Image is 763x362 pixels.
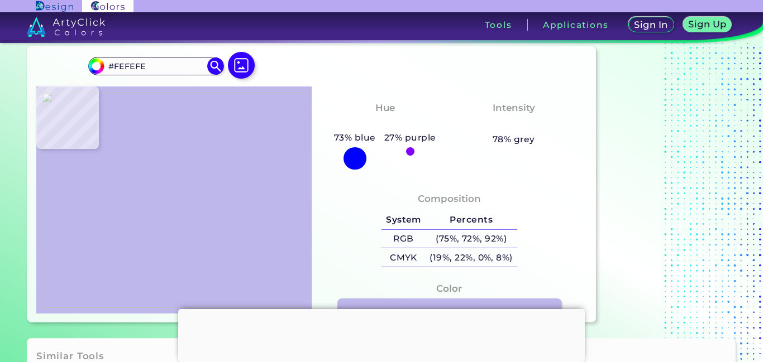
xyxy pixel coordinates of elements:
h5: RGB [381,230,425,248]
h5: Sign Up [688,20,727,29]
a: Sign Up [683,17,732,32]
h5: (19%, 22%, 0%, 8%) [426,248,517,267]
h3: Pale [498,118,530,131]
h5: CMYK [381,248,425,267]
h5: 73% blue [330,131,380,145]
h4: Composition [418,191,481,207]
img: 32f266b7-ca1c-4dd7-a3dc-aa4876ce8dc0 [42,92,306,308]
h3: Purply Blue [350,118,421,131]
h5: Sign In [634,20,668,30]
img: icon picture [228,52,255,79]
a: Sign In [628,17,674,32]
img: logo_artyclick_colors_white.svg [27,17,106,37]
h5: System [381,211,425,229]
img: ArtyClick Design logo [36,1,73,12]
h4: Color [436,281,462,297]
iframe: Advertisement [600,20,740,327]
h4: Intensity [493,100,535,116]
h3: Tools [485,21,512,29]
img: icon search [207,57,224,74]
h4: Hue [375,100,395,116]
h5: Percents [426,211,517,229]
h5: (75%, 72%, 92%) [426,230,517,248]
h5: 78% grey [493,132,535,147]
h5: 27% purple [380,131,440,145]
h3: Applications [543,21,608,29]
iframe: Advertisement [178,309,585,359]
input: type color.. [104,59,208,74]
